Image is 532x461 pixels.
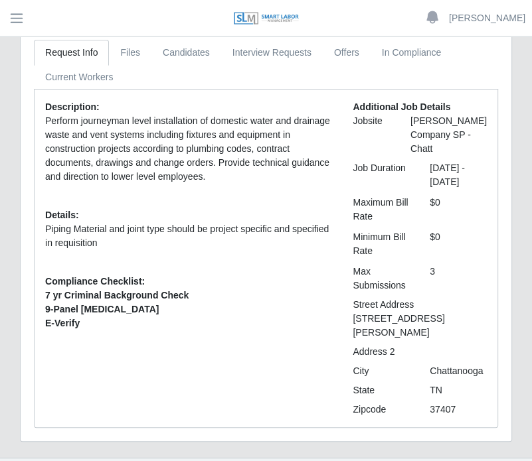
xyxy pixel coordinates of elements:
[343,161,420,189] div: Job Duration
[233,11,300,26] img: SLM Logo
[420,196,497,224] div: $0
[343,312,497,340] div: [STREET_ADDRESS][PERSON_NAME]
[221,40,323,66] a: Interview Requests
[343,383,420,397] div: State
[45,316,333,330] span: E-Verify
[45,222,333,250] p: Piping Material and joint type should be project specific and specified in requisition
[343,403,420,417] div: Zipcode
[353,101,450,112] b: Additional Job Details
[420,230,497,258] div: $0
[323,40,371,66] a: Offers
[343,265,420,293] div: Max Submissions
[34,64,124,90] a: Current Workers
[420,265,497,293] div: 3
[45,114,333,184] p: Perform journeyman level installation of domestic water and drainage waste and vent systems inclu...
[45,210,79,220] b: Details:
[109,40,151,66] a: Files
[343,345,420,359] div: Address 2
[45,302,333,316] span: 9-Panel [MEDICAL_DATA]
[45,289,333,302] span: 7 yr Criminal Background Check
[371,40,453,66] a: In Compliance
[400,114,497,156] div: [PERSON_NAME] Company SP - Chatt
[343,364,420,378] div: City
[151,40,221,66] a: Candidates
[45,101,100,112] b: Description:
[343,114,400,156] div: Jobsite
[343,196,420,224] div: Maximum Bill Rate
[449,11,525,25] a: [PERSON_NAME]
[420,161,497,189] div: [DATE] - [DATE]
[420,383,497,397] div: TN
[420,403,497,417] div: 37407
[343,230,420,258] div: Minimum Bill Rate
[34,40,109,66] a: Request Info
[343,298,497,312] div: Street Address
[420,364,497,378] div: Chattanooga
[45,276,145,287] b: Compliance Checklist:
